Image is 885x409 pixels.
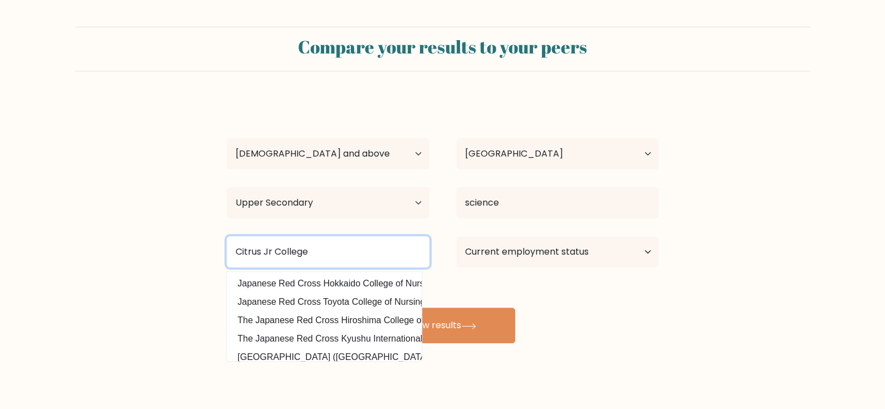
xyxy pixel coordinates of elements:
[370,308,515,343] button: View results
[229,348,419,366] option: [GEOGRAPHIC_DATA] ([GEOGRAPHIC_DATA])
[229,311,419,329] option: The Japanese Red Cross Hiroshima College of Nursing ([GEOGRAPHIC_DATA])
[229,293,419,311] option: Japanese Red Cross Toyota College of Nursing ([GEOGRAPHIC_DATA])
[82,36,804,57] h2: Compare your results to your peers
[229,275,419,293] option: Japanese Red Cross Hokkaido College of Nursing ([GEOGRAPHIC_DATA])
[229,330,419,348] option: The Japanese Red Cross Kyushu International College of Nursing ([GEOGRAPHIC_DATA])
[227,236,429,267] input: Most relevant educational institution
[456,187,659,218] input: What did you study?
